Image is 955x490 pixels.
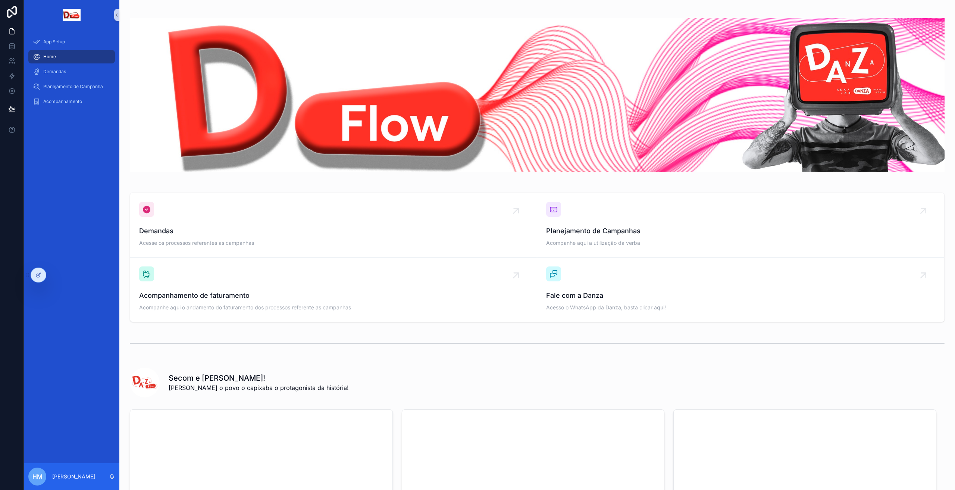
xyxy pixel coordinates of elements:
[43,39,65,45] span: App Setup
[169,383,349,392] span: [PERSON_NAME] o povo o capixaba o protagonista da história!
[169,373,349,383] h1: Secom e [PERSON_NAME]!
[130,258,537,322] a: Acompanhamento de faturamentoAcompanhe aqui o andamento do faturamento dos processos referente as...
[28,35,115,49] a: App Setup
[24,30,119,118] div: conteúdo rolável
[28,50,115,63] a: Home
[130,193,537,258] a: DemandasAcesse os processos referentes as campanhas
[43,84,103,90] span: Planejamento de Campanha
[52,473,95,480] p: [PERSON_NAME]
[130,18,945,172] img: 33082-DFLOW-AGENCIA-Recortado.jpg
[537,258,944,322] a: Fale com a DanzaAcesso o WhatsApp da Danza, basta clicar aqui!
[546,239,935,247] span: Acompanhe aqui a utilização da verba
[139,226,528,236] span: Demandas
[139,239,528,247] span: Acesse os processos referentes as campanhas
[63,9,81,21] img: Logotipo do aplicativo
[43,99,82,104] span: Acompanhamento
[32,472,43,481] span: HM
[546,304,935,311] span: Acesso o WhatsApp da Danza, basta clicar aqui!
[43,69,66,75] span: Demandas
[537,193,944,258] a: Planejamento de CampanhasAcompanhe aqui a utilização da verba
[28,80,115,93] a: Planejamento de Campanha
[546,226,935,236] span: Planejamento de Campanhas
[139,304,528,311] span: Acompanhe aqui o andamento do faturamento dos processos referente as campanhas
[139,290,528,301] span: Acompanhamento de faturamento
[28,95,115,108] a: Acompanhamento
[28,65,115,78] a: Demandas
[43,54,56,60] span: Home
[546,290,935,301] span: Fale com a Danza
